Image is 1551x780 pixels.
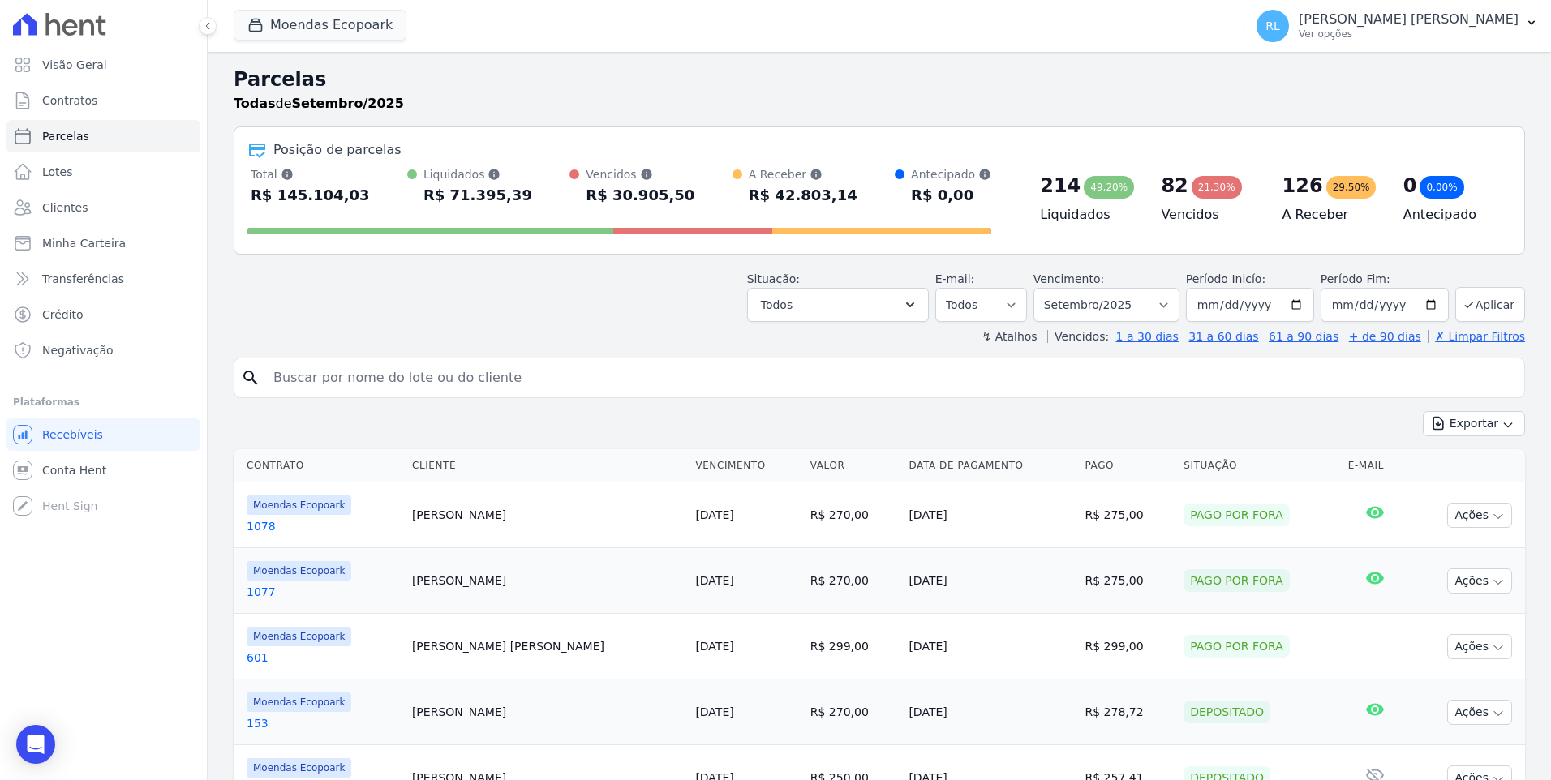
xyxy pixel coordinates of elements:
td: R$ 299,00 [804,614,903,679]
td: [DATE] [902,548,1078,614]
h4: Liquidados [1040,205,1135,225]
th: Vencimento [689,449,803,482]
a: Parcelas [6,120,200,152]
td: R$ 278,72 [1079,679,1178,745]
a: Clientes [6,191,200,224]
p: [PERSON_NAME] [PERSON_NAME] [1299,11,1519,28]
td: [PERSON_NAME] [406,679,689,745]
a: Contratos [6,84,200,117]
div: 21,30% [1192,176,1242,199]
strong: Todas [234,96,276,111]
button: Todos [747,288,929,322]
div: 0 [1403,173,1417,199]
div: 0,00% [1420,176,1463,199]
input: Buscar por nome do lote ou do cliente [264,362,1518,394]
td: [PERSON_NAME] [PERSON_NAME] [406,614,689,679]
div: A Receber [749,166,857,182]
span: Negativação [42,342,114,358]
div: Pago por fora [1184,635,1290,658]
h4: Antecipado [1403,205,1498,225]
a: Crédito [6,298,200,331]
i: search [241,368,260,388]
a: [DATE] [695,640,733,653]
td: R$ 275,00 [1079,548,1178,614]
label: ↯ Atalhos [982,330,1037,343]
span: Lotes [42,164,73,180]
button: Aplicar [1455,287,1525,322]
span: RL [1265,20,1280,32]
a: ✗ Limpar Filtros [1428,330,1525,343]
td: R$ 270,00 [804,482,903,548]
a: [DATE] [695,508,733,521]
button: Ações [1447,568,1512,594]
label: Vencimento: [1033,272,1104,285]
th: E-mail [1342,449,1409,482]
div: Plataformas [13,392,194,412]
td: [PERSON_NAME] [406,548,689,614]
td: [DATE] [902,679,1078,745]
span: Transferências [42,271,124,287]
span: Minha Carteira [42,235,126,251]
th: Data de Pagamento [902,449,1078,482]
a: 153 [247,715,399,731]
span: Parcelas [42,128,89,144]
label: E-mail: [935,272,975,285]
span: Moendas Ecopoark [247,627,351,646]
strong: Setembro/2025 [292,96,404,111]
div: R$ 0,00 [911,182,991,208]
div: R$ 145.104,03 [251,182,370,208]
th: Pago [1079,449,1178,482]
th: Cliente [406,449,689,482]
a: + de 90 dias [1349,330,1421,343]
p: Ver opções [1299,28,1519,41]
th: Situação [1177,449,1342,482]
div: 49,20% [1084,176,1134,199]
span: Moendas Ecopoark [247,692,351,712]
button: Moendas Ecopoark [234,10,406,41]
td: R$ 270,00 [804,679,903,745]
span: Clientes [42,199,88,216]
div: 214 [1040,173,1081,199]
span: Conta Hent [42,462,106,478]
th: Valor [804,449,903,482]
a: [DATE] [695,574,733,587]
a: 61 a 90 dias [1269,330,1338,343]
span: Moendas Ecopoark [247,561,351,581]
a: 1078 [247,518,399,534]
th: Contrato [234,449,406,482]
p: de [234,94,404,114]
div: R$ 71.395,39 [423,182,532,208]
a: Lotes [6,156,200,188]
button: RL [PERSON_NAME] [PERSON_NAME] Ver opções [1244,3,1551,49]
a: Negativação [6,334,200,366]
td: [DATE] [902,482,1078,548]
h4: Vencidos [1161,205,1256,225]
div: 29,50% [1326,176,1377,199]
a: 1077 [247,584,399,600]
a: Visão Geral [6,49,200,81]
span: Crédito [42,306,84,323]
div: 126 [1282,173,1323,199]
button: Ações [1447,503,1512,528]
label: Período Inicío: [1186,272,1265,285]
td: R$ 275,00 [1079,482,1178,548]
a: [DATE] [695,705,733,718]
div: Pago por fora [1184,504,1290,526]
button: Ações [1447,700,1512,725]
td: R$ 270,00 [804,548,903,614]
td: [PERSON_NAME] [406,482,689,548]
div: Posição de parcelas [273,140,402,160]
h4: A Receber [1282,205,1377,225]
h2: Parcelas [234,65,1525,94]
label: Período Fim: [1321,271,1449,288]
span: Contratos [42,92,97,109]
a: 601 [247,649,399,666]
a: Minha Carteira [6,227,200,259]
div: R$ 42.803,14 [749,182,857,208]
div: Depositado [1184,701,1270,723]
span: Moendas Ecopoark [247,495,351,515]
div: 82 [1161,173,1188,199]
span: Moendas Ecopoark [247,758,351,778]
button: Ações [1447,634,1512,659]
a: 1 a 30 dias [1116,330,1179,343]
